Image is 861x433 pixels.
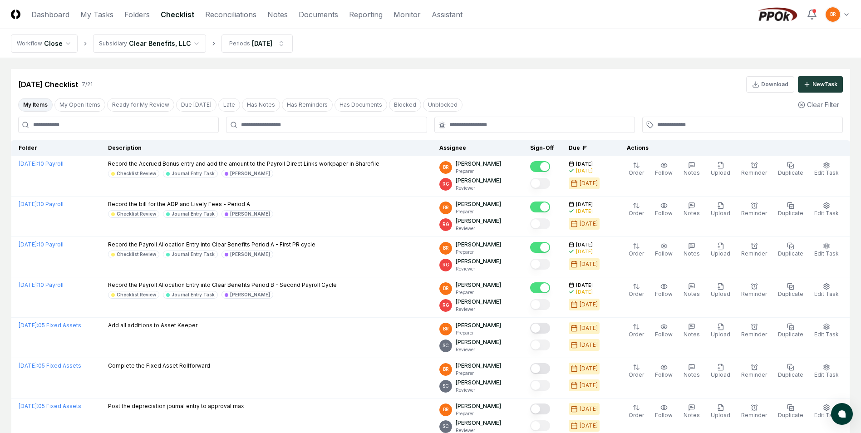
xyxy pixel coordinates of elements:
button: Has Documents [335,98,387,112]
div: Checklist Review [117,251,156,258]
p: [PERSON_NAME] [456,200,501,208]
span: RG [443,181,449,187]
img: PPOk logo [756,7,799,22]
p: [PERSON_NAME] [456,281,501,289]
button: Mark complete [530,420,550,431]
span: Follow [655,169,673,176]
p: Preparer [456,410,501,417]
p: [PERSON_NAME] [456,321,501,330]
span: Upload [711,210,730,216]
th: Folder [11,140,101,156]
div: [DATE] [580,364,598,373]
span: RG [443,221,449,228]
span: Upload [711,169,730,176]
span: Order [629,331,644,338]
span: Reminder [741,412,767,418]
button: Edit Task [812,241,841,260]
span: Edit Task [814,371,839,378]
p: Preparer [456,168,501,175]
p: [PERSON_NAME] [456,402,501,410]
div: [DATE] [580,422,598,430]
button: Upload [709,160,732,179]
button: Periods[DATE] [221,34,293,53]
span: [DATE] [576,201,593,208]
button: Order [627,362,646,381]
div: 7 / 21 [82,80,93,89]
div: Actions [620,144,843,152]
p: [PERSON_NAME] [456,379,501,387]
p: Reviewer [456,185,501,192]
button: Late [218,98,240,112]
button: Duplicate [776,281,805,300]
button: Mark complete [530,363,550,374]
button: Follow [653,160,674,179]
span: Notes [684,210,700,216]
div: Periods [229,39,250,48]
span: Notes [684,371,700,378]
span: Upload [711,412,730,418]
div: New Task [812,80,837,89]
span: Duplicate [778,210,803,216]
button: Upload [709,321,732,340]
span: Duplicate [778,290,803,297]
button: Follow [653,362,674,381]
button: Mark complete [530,380,550,391]
button: Notes [682,281,702,300]
span: Reminder [741,250,767,257]
button: Upload [709,200,732,219]
button: My Items [18,98,53,112]
p: Reviewer [456,387,501,394]
p: [PERSON_NAME] [456,338,501,346]
button: Follow [653,200,674,219]
div: [DATE] [580,381,598,389]
button: Edit Task [812,362,841,381]
button: Mark complete [530,403,550,414]
div: [DATE] [580,405,598,413]
button: Order [627,321,646,340]
button: Mark complete [530,323,550,334]
button: Reminder [739,281,769,300]
span: [DATE] [576,161,593,167]
span: BR [443,204,449,211]
button: Edit Task [812,321,841,340]
button: Follow [653,321,674,340]
span: Follow [655,371,673,378]
div: [DATE] [580,300,598,309]
button: Mark complete [530,299,550,310]
button: Mark complete [530,282,550,293]
button: Notes [682,402,702,421]
div: [PERSON_NAME] [230,211,270,217]
span: [DATE] [576,241,593,248]
button: Mark complete [530,242,550,253]
p: [PERSON_NAME] [456,160,501,168]
button: Upload [709,241,732,260]
button: Reminder [739,241,769,260]
a: My Tasks [80,9,113,20]
span: Upload [711,290,730,297]
button: Duplicate [776,200,805,219]
p: Reviewer [456,266,501,272]
span: Follow [655,331,673,338]
span: Edit Task [814,412,839,418]
span: Edit Task [814,210,839,216]
div: [DATE] [580,324,598,332]
span: SC [443,423,449,430]
button: Edit Task [812,200,841,219]
button: Duplicate [776,160,805,179]
span: RG [443,261,449,268]
button: Follow [653,241,674,260]
span: BR [443,406,449,413]
p: [PERSON_NAME] [456,241,501,249]
span: Notes [684,331,700,338]
span: BR [443,325,449,332]
span: BR [830,11,836,18]
button: Has Notes [242,98,280,112]
span: [DATE] : [19,362,38,369]
div: [DATE] [252,39,272,48]
span: Notes [684,290,700,297]
button: Order [627,200,646,219]
span: Notes [684,412,700,418]
span: [DATE] : [19,403,38,409]
button: Edit Task [812,160,841,179]
span: BR [443,285,449,292]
